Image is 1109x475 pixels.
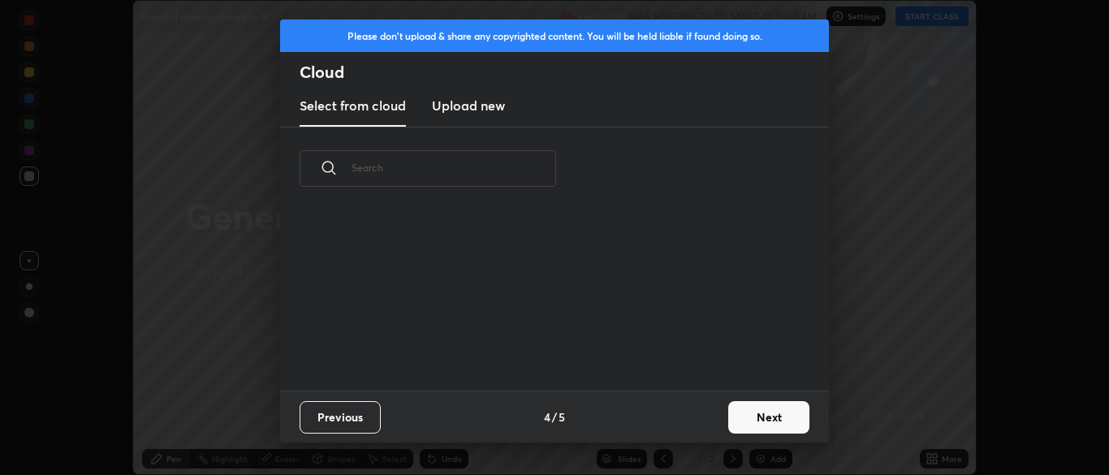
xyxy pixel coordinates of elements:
input: Search [352,133,556,202]
h3: Select from cloud [300,96,406,115]
h4: / [552,408,557,425]
h3: Upload new [432,96,505,115]
h2: Cloud [300,62,829,83]
h4: 5 [559,408,565,425]
h4: 4 [544,408,550,425]
div: Please don't upload & share any copyrighted content. You will be held liable if found doing so. [280,19,829,52]
button: Next [728,401,809,434]
button: Previous [300,401,381,434]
